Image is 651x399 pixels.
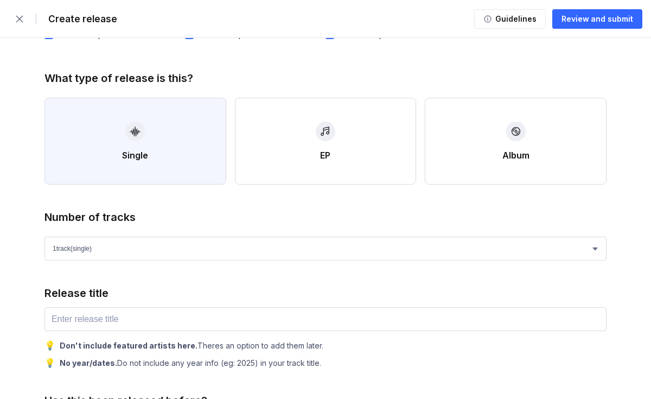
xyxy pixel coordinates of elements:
[492,14,537,24] div: Guidelines
[235,98,417,185] button: EP
[60,341,197,350] b: Don't include featured artists here.
[60,358,321,368] div: Do not include any year info (eg: 2025) in your track title.
[502,150,529,161] div: Album
[320,150,330,161] div: EP
[474,9,546,29] button: Guidelines
[44,98,226,185] button: Single
[42,14,117,24] div: Create release
[44,72,193,85] div: What type of release is this?
[35,14,37,24] div: |
[60,341,323,350] div: Theres an option to add them later.
[561,14,633,24] div: Review and submit
[44,211,136,224] div: Number of tracks
[122,150,148,161] div: Single
[44,287,108,300] div: Release title
[44,340,55,351] div: 💡
[60,358,117,368] b: No year/dates.
[552,9,642,29] button: Review and submit
[44,357,55,368] div: 💡
[44,307,607,331] input: Enter release title
[425,98,607,185] button: Album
